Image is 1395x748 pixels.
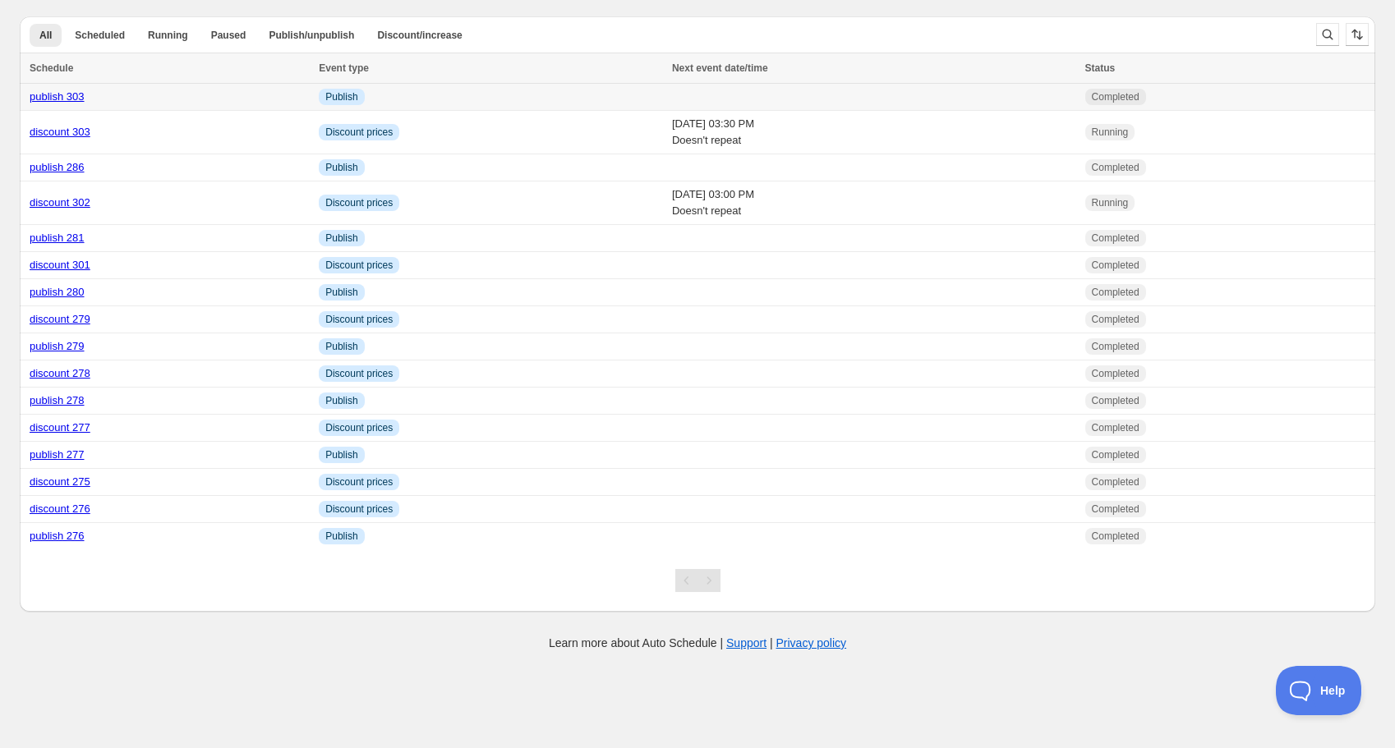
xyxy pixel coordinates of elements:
nav: Pagination [675,569,721,592]
span: Completed [1092,340,1139,353]
span: Completed [1092,232,1139,245]
a: discount 278 [30,367,90,379]
td: [DATE] 03:00 PM Doesn't repeat [667,181,1080,225]
span: Running [1092,126,1129,139]
span: Completed [1092,530,1139,543]
span: Discount/increase [377,29,462,42]
span: Completed [1092,367,1139,380]
iframe: Toggle Customer Support [1276,666,1362,715]
td: [DATE] 03:30 PM Doesn't repeat [667,111,1080,154]
span: Completed [1092,394,1139,407]
a: publish 279 [30,340,85,352]
span: Completed [1092,448,1139,461]
a: publish 286 [30,161,85,173]
span: Completed [1092,421,1139,434]
button: Search and filter results [1316,23,1339,46]
span: Publish/unpublish [269,29,354,42]
span: Completed [1092,286,1139,299]
button: Sort the results [1346,23,1369,46]
a: Support [726,636,767,649]
span: Publish [325,448,357,461]
span: Completed [1092,90,1139,103]
a: discount 303 [30,126,90,138]
a: discount 276 [30,502,90,515]
span: Completed [1092,161,1139,174]
span: Paused [211,29,246,42]
span: Status [1085,62,1116,74]
span: Completed [1092,475,1139,489]
a: publish 303 [30,90,85,103]
span: Publish [325,161,357,174]
a: publish 277 [30,448,85,461]
span: Running [1092,196,1129,209]
a: publish 278 [30,394,85,406]
span: Publish [325,90,357,103]
span: Publish [325,394,357,407]
span: Discount prices [325,313,393,326]
span: Next event date/time [672,62,768,74]
a: discount 279 [30,313,90,325]
span: Schedule [30,62,73,74]
a: publish 281 [30,232,85,244]
span: Completed [1092,259,1139,272]
span: Running [148,29,188,42]
p: Learn more about Auto Schedule | | [549,635,846,651]
span: Publish [325,286,357,299]
span: Discount prices [325,126,393,139]
a: discount 302 [30,196,90,209]
a: discount 277 [30,421,90,434]
span: Discount prices [325,502,393,516]
span: Completed [1092,502,1139,516]
a: discount 301 [30,259,90,271]
span: Discount prices [325,367,393,380]
a: publish 280 [30,286,85,298]
span: Discount prices [325,196,393,209]
span: Publish [325,232,357,245]
a: Privacy policy [776,636,847,649]
span: Completed [1092,313,1139,326]
span: Publish [325,530,357,543]
span: Event type [319,62,369,74]
span: Scheduled [75,29,125,42]
a: publish 276 [30,530,85,542]
span: Discount prices [325,475,393,489]
span: All [39,29,52,42]
span: Discount prices [325,259,393,272]
span: Publish [325,340,357,353]
span: Discount prices [325,421,393,434]
a: discount 275 [30,475,90,488]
